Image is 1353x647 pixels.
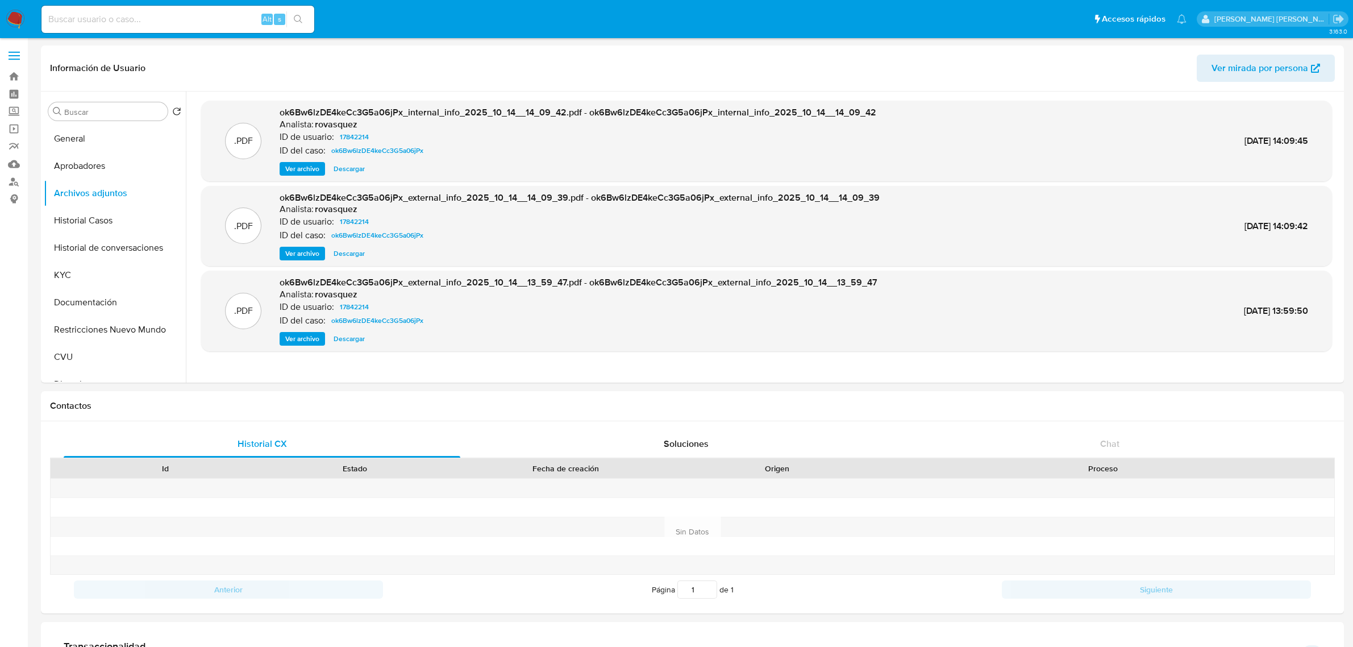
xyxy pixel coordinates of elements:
[44,234,186,262] button: Historial de conversaciones
[44,207,186,234] button: Historial Casos
[234,135,253,147] p: .PDF
[1197,55,1335,82] button: Ver mirada por persona
[280,289,314,300] p: Analista:
[731,584,734,595] span: 1
[280,332,325,346] button: Ver archivo
[1002,580,1311,599] button: Siguiente
[234,305,253,317] p: .PDF
[280,204,314,215] p: Analista:
[1244,219,1308,233] span: [DATE] 14:09:42
[327,314,428,327] a: ok6Bw6lzDE4keCc3G5a06jPx
[335,300,373,314] a: 17842214
[1244,304,1308,317] span: [DATE] 13:59:50
[327,144,428,157] a: ok6Bw6lzDE4keCc3G5a06jPx
[50,400,1335,412] h1: Contactos
[44,289,186,316] button: Documentación
[50,63,145,74] h1: Información de Usuario
[334,248,365,259] span: Descargar
[328,162,370,176] button: Descargar
[44,316,186,343] button: Restricciones Nuevo Mundo
[234,220,253,233] p: .PDF
[53,107,62,116] button: Buscar
[263,14,272,24] span: Alt
[285,163,319,175] span: Ver archivo
[1102,13,1165,25] span: Accesos rápidos
[690,463,864,474] div: Origen
[280,145,326,156] p: ID del caso:
[1333,13,1344,25] a: Salir
[286,11,310,27] button: search-icon
[44,371,186,398] button: Direcciones
[334,333,365,345] span: Descargar
[64,107,163,117] input: Buscar
[1244,134,1308,147] span: [DATE] 14:09:45
[280,301,334,313] p: ID de usuario:
[340,300,369,314] span: 17842214
[327,229,428,242] a: ok6Bw6lzDE4keCc3G5a06jPx
[238,437,287,450] span: Historial CX
[335,130,373,144] a: 17842214
[285,248,319,259] span: Ver archivo
[280,106,876,119] span: ok6Bw6lzDE4keCc3G5a06jPx_internal_info_2025_10_14__14_09_42.pdf - ok6Bw6lzDE4keCc3G5a06jPx_intern...
[331,144,423,157] span: ok6Bw6lzDE4keCc3G5a06jPx
[331,229,423,242] span: ok6Bw6lzDE4keCc3G5a06jPx
[280,315,326,326] p: ID del caso:
[280,276,877,289] span: ok6Bw6lzDE4keCc3G5a06jPx_external_info_2025_10_14__13_59_47.pdf - ok6Bw6lzDE4keCc3G5a06jPx_extern...
[1212,55,1308,82] span: Ver mirada por persona
[44,180,186,207] button: Archivos adjuntos
[285,333,319,345] span: Ver archivo
[1177,14,1187,24] a: Notificaciones
[334,163,365,175] span: Descargar
[457,463,675,474] div: Fecha de creación
[280,131,334,143] p: ID de usuario:
[280,191,880,204] span: ok6Bw6lzDE4keCc3G5a06jPx_external_info_2025_10_14__14_09_39.pdf - ok6Bw6lzDE4keCc3G5a06jPx_extern...
[78,463,252,474] div: Id
[74,580,383,599] button: Anterior
[315,204,357,215] h6: rovasquez
[315,119,357,130] h6: rovasquez
[664,437,709,450] span: Soluciones
[880,463,1326,474] div: Proceso
[652,580,734,599] span: Página de
[278,14,281,24] span: s
[172,107,181,119] button: Volver al orden por defecto
[315,289,357,300] h6: rovasquez
[41,12,314,27] input: Buscar usuario o caso...
[268,463,441,474] div: Estado
[44,152,186,180] button: Aprobadores
[44,262,186,289] button: KYC
[280,230,326,241] p: ID del caso:
[44,343,186,371] button: CVU
[280,162,325,176] button: Ver archivo
[44,125,186,152] button: General
[280,119,314,130] p: Analista:
[340,215,369,229] span: 17842214
[1214,14,1329,24] p: roxana.vasquez@mercadolibre.com
[1100,437,1119,450] span: Chat
[331,314,423,327] span: ok6Bw6lzDE4keCc3G5a06jPx
[340,130,369,144] span: 17842214
[280,247,325,260] button: Ver archivo
[280,216,334,227] p: ID de usuario:
[335,215,373,229] a: 17842214
[328,247,370,260] button: Descargar
[328,332,370,346] button: Descargar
